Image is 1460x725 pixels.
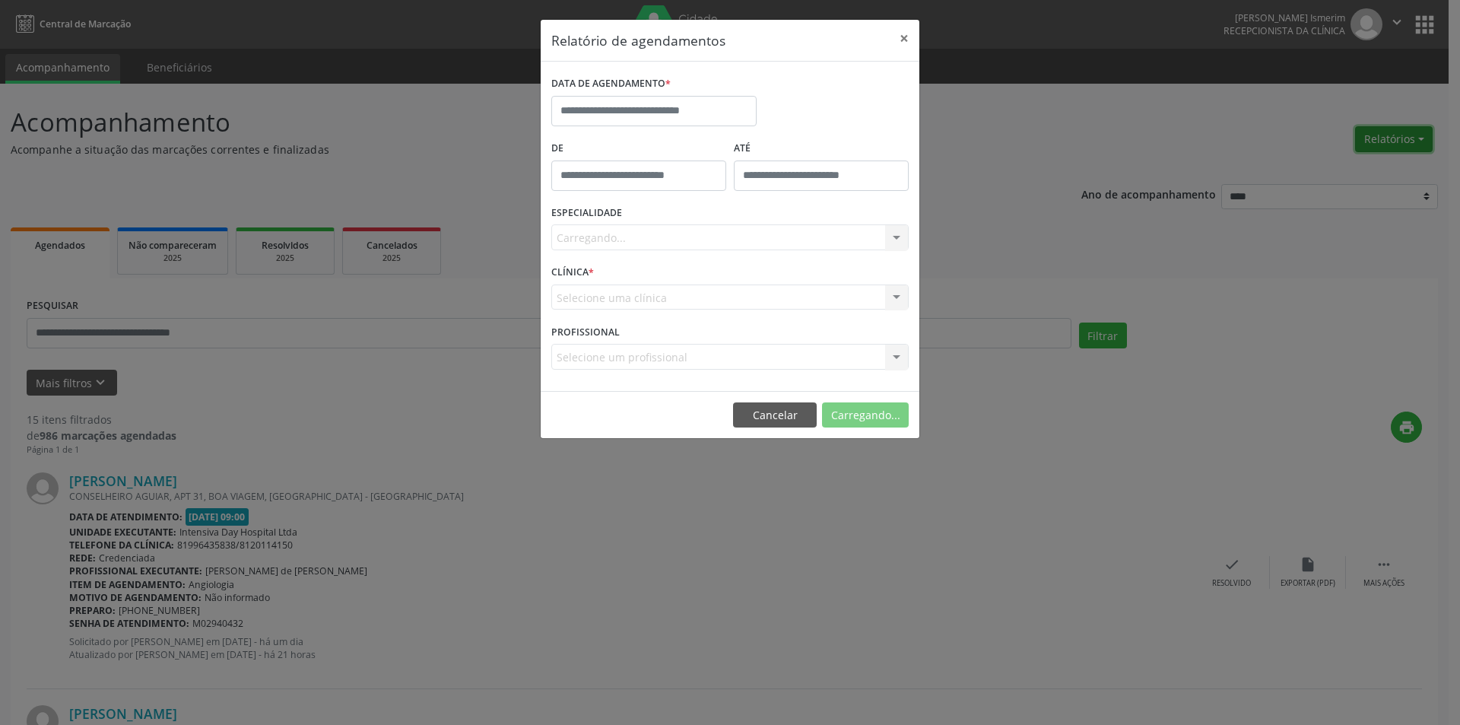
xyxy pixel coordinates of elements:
[551,320,620,344] label: PROFISSIONAL
[551,30,725,50] h5: Relatório de agendamentos
[551,261,594,285] label: CLÍNICA
[822,402,909,428] button: Carregando...
[733,402,817,428] button: Cancelar
[551,72,671,96] label: DATA DE AGENDAMENTO
[734,137,909,161] label: ATÉ
[551,137,726,161] label: De
[889,20,919,57] button: Close
[551,202,622,225] label: ESPECIALIDADE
